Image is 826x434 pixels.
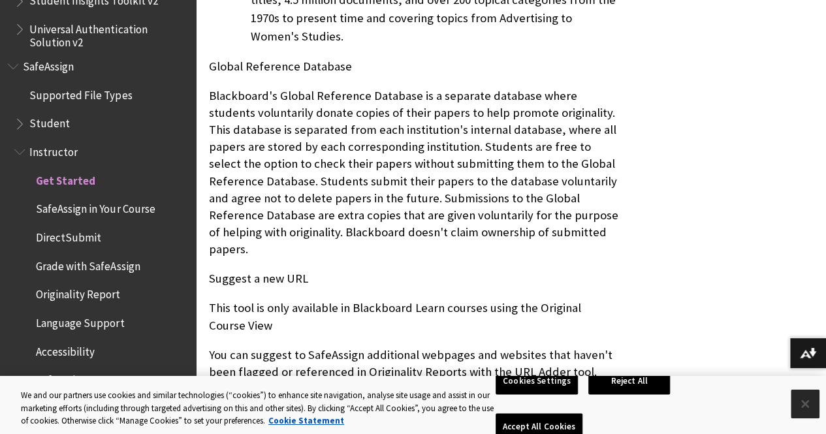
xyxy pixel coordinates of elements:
[209,270,620,287] p: Suggest a new URL
[268,415,344,426] a: More information about your privacy, opens in a new tab
[496,367,578,395] button: Cookies Settings
[36,341,95,358] span: Accessibility
[21,389,496,427] div: We and our partners use cookies and similar technologies (“cookies”) to enhance site navigation, ...
[209,58,620,75] p: Global Reference Database
[36,284,120,302] span: Originality Report
[209,346,620,380] p: You can suggest to SafeAssign additional webpages and websites that haven't been flagged or refer...
[36,170,95,187] span: Get Started
[36,369,112,387] span: SafeAssign FAQs
[29,113,70,131] span: Student
[588,367,670,395] button: Reject All
[29,18,187,49] span: Universal Authentication Solution v2
[8,55,188,420] nav: Book outline for Blackboard SafeAssign
[209,300,620,333] p: This tool is only available in Blackboard Learn courses using the Original Course View
[791,390,819,418] button: Close
[36,312,124,330] span: Language Support
[29,141,78,159] span: Instructor
[36,255,140,273] span: Grade with SafeAssign
[209,87,620,258] p: Blackboard's Global Reference Database is a separate database where students voluntarily donate c...
[29,84,132,102] span: Supported File Types
[36,198,155,216] span: SafeAssign in Your Course
[36,226,101,244] span: DirectSubmit
[23,55,74,73] span: SafeAssign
